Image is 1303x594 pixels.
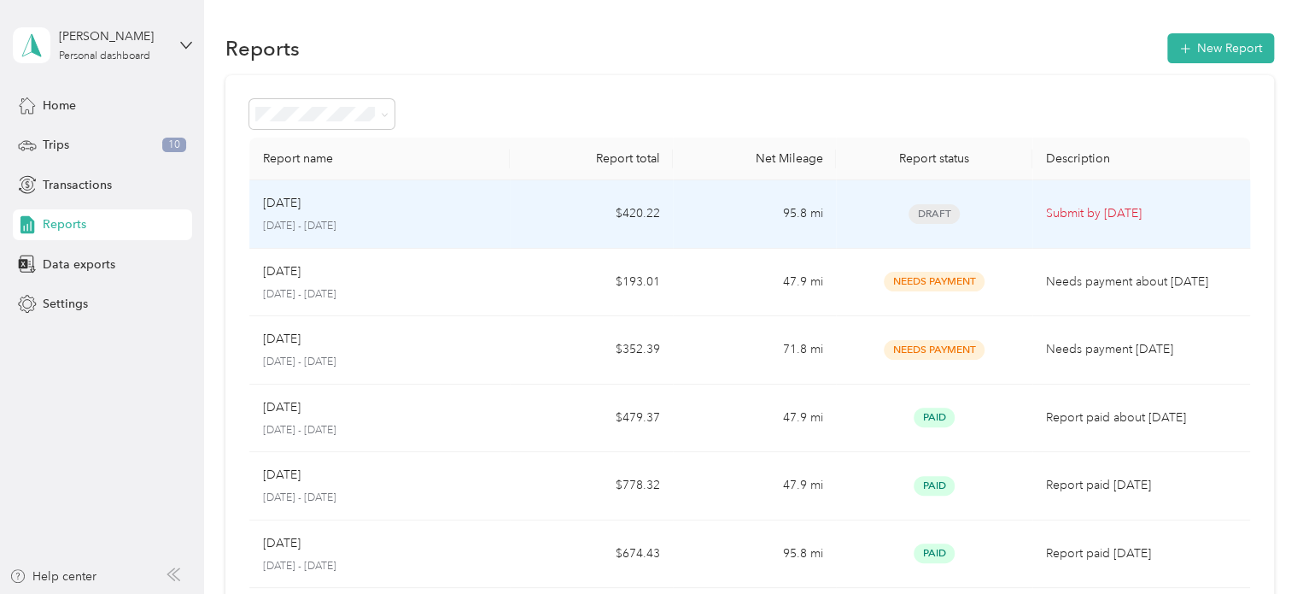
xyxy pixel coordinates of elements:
[673,180,836,249] td: 95.8 mi
[263,330,301,349] p: [DATE]
[59,27,166,45] div: [PERSON_NAME]
[884,340,985,360] span: Needs Payment
[673,249,836,317] td: 47.9 mi
[43,97,76,115] span: Home
[914,544,955,563] span: Paid
[1046,476,1236,495] p: Report paid [DATE]
[909,204,960,224] span: Draft
[43,176,112,194] span: Transactions
[1167,33,1274,63] button: New Report
[263,355,497,370] p: [DATE] - [DATE]
[510,385,673,453] td: $479.37
[43,256,115,273] span: Data exports
[43,295,88,313] span: Settings
[673,138,836,180] th: Net Mileage
[263,534,301,553] p: [DATE]
[510,452,673,520] td: $778.32
[225,39,300,57] h1: Reports
[263,491,497,506] p: [DATE] - [DATE]
[1207,498,1303,594] iframe: Everlance-gr Chat Button Frame
[1046,340,1236,359] p: Needs payment [DATE]
[850,151,1018,166] div: Report status
[673,316,836,385] td: 71.8 mi
[673,520,836,589] td: 95.8 mi
[43,215,86,233] span: Reports
[263,559,497,574] p: [DATE] - [DATE]
[1046,544,1236,563] p: Report paid [DATE]
[59,51,150,62] div: Personal dashboard
[263,423,497,438] p: [DATE] - [DATE]
[263,262,301,281] p: [DATE]
[884,272,985,291] span: Needs Payment
[1046,273,1236,291] p: Needs payment about [DATE]
[162,138,186,153] span: 10
[263,287,497,303] p: [DATE] - [DATE]
[249,138,511,180] th: Report name
[1032,138,1250,180] th: Description
[510,138,673,180] th: Report total
[1046,409,1236,427] p: Report paid about [DATE]
[510,180,673,249] td: $420.22
[9,568,96,585] button: Help center
[673,452,836,520] td: 47.9 mi
[43,136,69,154] span: Trips
[263,398,301,417] p: [DATE]
[263,219,497,234] p: [DATE] - [DATE]
[263,466,301,485] p: [DATE]
[914,408,955,427] span: Paid
[510,316,673,385] td: $352.39
[914,476,955,496] span: Paid
[510,520,673,589] td: $674.43
[673,385,836,453] td: 47.9 mi
[1046,204,1236,223] p: Submit by [DATE]
[263,194,301,213] p: [DATE]
[510,249,673,317] td: $193.01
